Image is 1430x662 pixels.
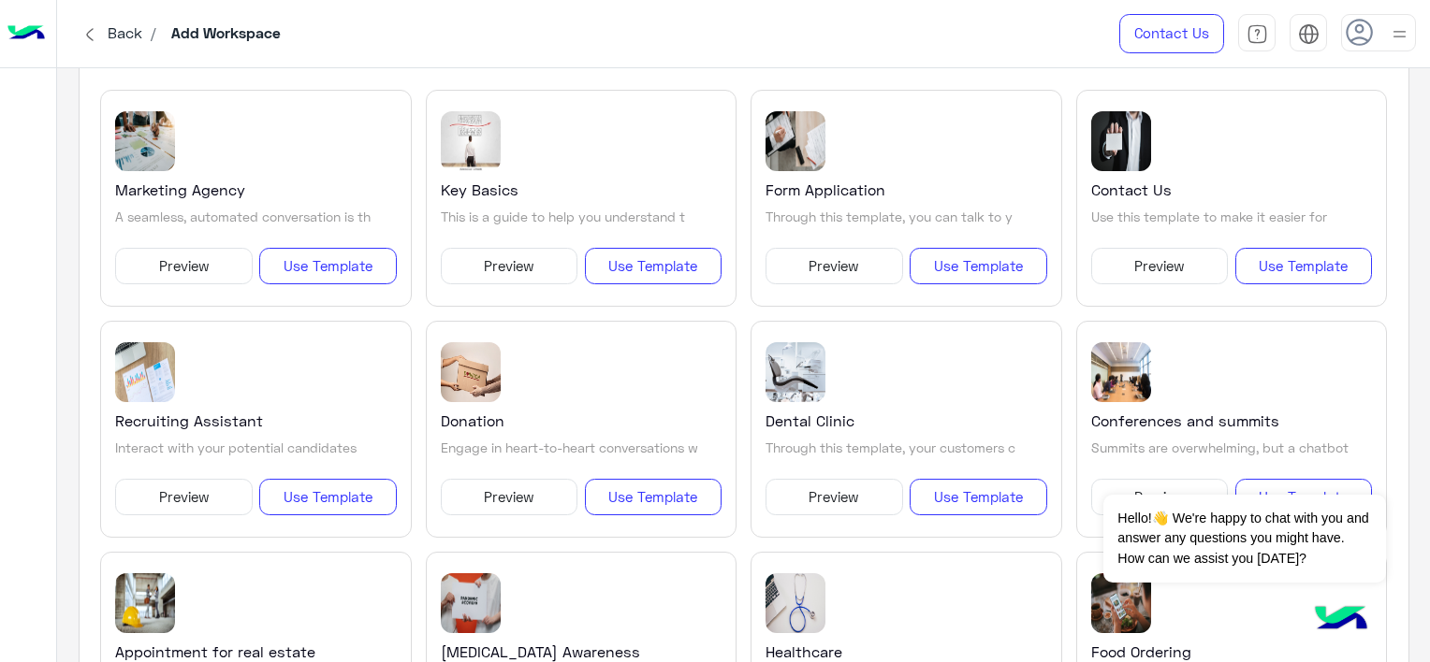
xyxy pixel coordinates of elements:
[7,14,45,53] img: Logo
[115,410,263,432] h5: Recruiting Assistant
[150,23,157,41] span: /
[441,248,577,285] button: Preview
[441,111,501,171] img: template image
[1091,208,1327,226] p: Use this template to make it easier for
[1308,587,1374,653] img: hulul-logo.png
[115,248,252,285] button: Preview
[766,439,1015,457] p: Through this template, your customers c
[259,479,396,516] button: Use Template
[171,22,281,47] p: Add Workspace
[441,342,501,402] img: template image
[101,23,150,41] span: Back
[115,439,357,457] p: Interact with your potential candidates
[115,179,245,201] h5: Marketing Agency
[441,573,501,633] img: template image
[1091,410,1279,432] h5: Conferences and summits
[1298,23,1320,45] img: tab
[1091,248,1228,285] button: Preview
[441,179,518,201] h5: Key Basics
[766,248,902,285] button: Preview
[910,479,1046,516] button: Use Template
[1091,342,1151,402] img: template image
[1091,479,1228,516] button: Preview
[1091,573,1151,633] img: template image
[766,111,825,171] img: template image
[115,208,371,226] p: A seamless, automated conversation is th
[910,248,1046,285] button: Use Template
[766,208,1013,226] p: Through this template, you can talk to y
[115,342,175,402] img: template image
[1388,22,1411,46] img: profile
[441,439,698,457] p: Engage in heart-to-heart conversations w
[766,573,825,633] img: template image
[441,410,504,432] h5: Donation
[1235,248,1372,285] button: Use Template
[766,342,825,402] img: template image
[441,479,577,516] button: Preview
[79,23,101,46] img: chervon
[1091,179,1172,201] h5: Contact Us
[585,479,722,516] button: Use Template
[585,248,722,285] button: Use Template
[115,573,175,633] img: template image
[766,479,902,516] button: Preview
[115,111,175,171] img: template image
[1091,439,1349,457] p: Summits are overwhelming, but a chatbot
[1247,23,1268,45] img: tab
[1238,14,1276,53] a: tab
[766,179,885,201] h5: Form Application
[259,248,396,285] button: Use Template
[1091,111,1151,171] img: template image
[441,208,685,226] p: This is a guide to help you understand t
[1119,14,1224,53] a: Contact Us
[1103,495,1385,583] span: Hello!👋 We're happy to chat with you and answer any questions you might have. How can we assist y...
[115,479,252,516] button: Preview
[766,410,854,432] h5: Dental Clinic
